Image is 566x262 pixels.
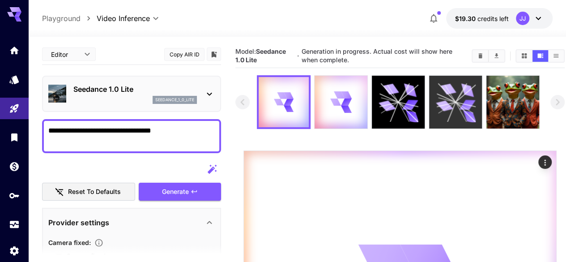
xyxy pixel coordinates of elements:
[51,50,79,59] span: Editor
[297,51,299,61] p: ·
[9,103,20,114] div: Playground
[48,212,215,233] div: Provider settings
[455,14,509,23] div: $19.29973
[9,245,20,256] div: Settings
[9,132,20,143] div: Library
[532,50,548,62] button: Show videos in video view
[9,45,20,56] div: Home
[516,50,532,62] button: Show videos in grid view
[538,155,552,169] div: Actions
[235,47,286,64] b: Seedance 1.0 Lite
[48,239,91,246] span: Camera fixed :
[9,161,20,172] div: Wallet
[9,219,20,230] div: Usage
[155,97,194,103] p: seedance_1_0_lite
[548,50,564,62] button: Show videos in list view
[48,217,109,228] p: Provider settings
[164,48,204,61] button: Copy AIR ID
[486,76,539,129] img: kvQN6AAAAAElFTkSuQmCC
[162,186,189,198] span: Generate
[455,15,477,22] span: $19.30
[302,47,452,64] span: Generation in progress. Actual cost will show here when complete.
[477,15,509,22] span: credits left
[515,49,565,63] div: Show videos in grid viewShow videos in video viewShow videos in list view
[235,47,286,64] span: Model:
[139,183,221,201] button: Generate
[42,13,97,24] nav: breadcrumb
[42,13,81,24] a: Playground
[9,74,20,85] div: Models
[516,12,529,25] div: JJ
[9,190,20,201] div: API Keys
[48,80,215,107] div: Seedance 1.0 Liteseedance_1_0_lite
[210,49,218,60] button: Add to library
[472,50,488,62] button: Clear videos
[97,13,150,24] span: Video Inference
[489,50,504,62] button: Download All
[446,8,553,29] button: $19.29973JJ
[472,49,505,63] div: Clear videosDownload All
[42,183,135,201] button: Reset to defaults
[73,84,197,94] p: Seedance 1.0 Lite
